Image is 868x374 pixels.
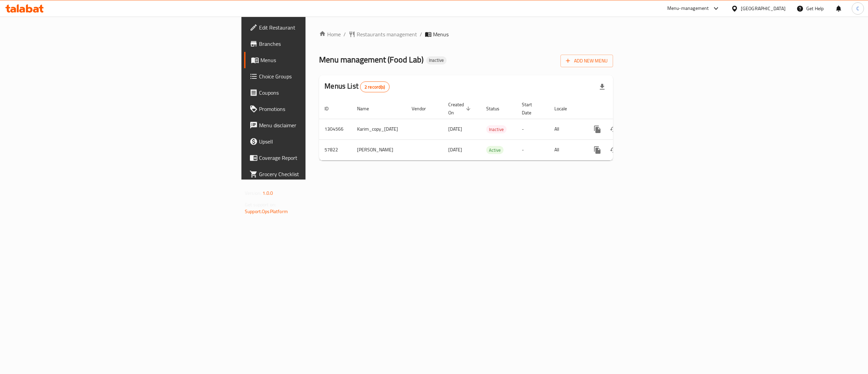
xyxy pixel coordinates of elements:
[262,189,273,198] span: 1.0.0
[244,101,387,117] a: Promotions
[319,30,613,38] nav: breadcrumb
[448,100,473,117] span: Created On
[549,119,584,139] td: All
[360,81,390,92] div: Total records count
[667,4,709,13] div: Menu-management
[259,170,381,178] span: Grocery Checklist
[589,121,606,137] button: more
[566,57,608,65] span: Add New Menu
[244,133,387,150] a: Upsell
[244,36,387,52] a: Branches
[259,105,381,113] span: Promotions
[244,117,387,133] a: Menu disclaimer
[516,139,549,160] td: -
[357,105,378,113] span: Name
[245,207,288,216] a: Support.OpsPlatform
[606,142,622,158] button: Change Status
[245,189,261,198] span: Version:
[486,125,507,133] div: Inactive
[426,57,447,63] span: Inactive
[245,200,276,209] span: Get support on:
[259,89,381,97] span: Coupons
[324,81,389,92] h2: Menus List
[244,150,387,166] a: Coverage Report
[319,98,660,161] table: enhanced table
[516,119,549,139] td: -
[486,146,504,154] span: Active
[244,68,387,85] a: Choice Groups
[244,166,387,182] a: Grocery Checklist
[324,105,337,113] span: ID
[549,139,584,160] td: All
[448,125,462,133] span: [DATE]
[259,137,381,146] span: Upsell
[584,98,660,119] th: Actions
[741,5,786,12] div: [GEOGRAPHIC_DATA]
[259,72,381,80] span: Choice Groups
[360,84,389,90] span: 2 record(s)
[426,56,447,64] div: Inactive
[259,121,381,129] span: Menu disclaimer
[244,85,387,101] a: Coupons
[412,105,435,113] span: Vendor
[433,30,449,38] span: Menus
[589,142,606,158] button: more
[448,145,462,154] span: [DATE]
[486,126,507,133] span: Inactive
[594,79,610,95] div: Export file
[522,100,541,117] span: Start Date
[260,56,381,64] span: Menus
[244,52,387,68] a: Menus
[420,30,422,38] li: /
[259,40,381,48] span: Branches
[856,5,859,12] span: C
[554,105,576,113] span: Locale
[259,23,381,32] span: Edit Restaurant
[486,105,508,113] span: Status
[606,121,622,137] button: Change Status
[244,19,387,36] a: Edit Restaurant
[259,154,381,162] span: Coverage Report
[357,30,417,38] span: Restaurants management
[560,55,613,67] button: Add New Menu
